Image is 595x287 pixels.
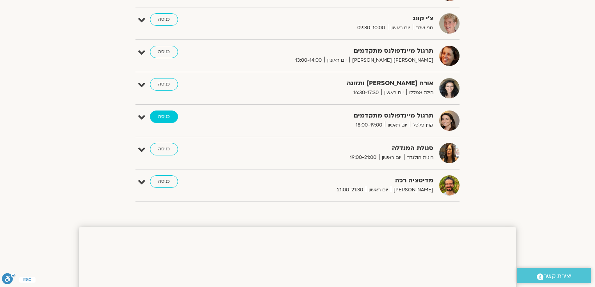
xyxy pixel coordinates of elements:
span: יום ראשון [324,56,349,64]
span: קרן פלפל [410,121,433,129]
strong: אורח [PERSON_NAME] ותזונה [242,78,433,89]
span: רונית הולנדר [404,153,433,162]
span: 19:00-21:00 [347,153,379,162]
strong: צ'י קונג [242,13,433,24]
span: יום ראשון [385,121,410,129]
span: [PERSON_NAME] [PERSON_NAME] [349,56,433,64]
a: יצירת קשר [517,268,591,283]
span: יצירת קשר [543,271,572,282]
a: כניסה [150,13,178,26]
strong: תרגול מיינדפולנס מתקדמים [242,111,433,121]
span: יום ראשון [379,153,404,162]
span: 21:00-21:30 [334,186,366,194]
a: כניסה [150,143,178,155]
span: יום ראשון [381,89,406,97]
span: חני שלם [413,24,433,32]
span: הילה אפללו [406,89,433,97]
span: יום ראשון [388,24,413,32]
a: כניסה [150,46,178,58]
span: 16:30-17:30 [351,89,381,97]
a: כניסה [150,78,178,91]
span: 18:00-19:00 [353,121,385,129]
span: 13:00-14:00 [292,56,324,64]
strong: מדיטציה רכה [242,175,433,186]
span: יום ראשון [366,186,391,194]
a: כניסה [150,175,178,188]
span: [PERSON_NAME] [391,186,433,194]
span: 09:30-10:00 [355,24,388,32]
a: כניסה [150,111,178,123]
strong: סגולת המנדלה [242,143,433,153]
strong: תרגול מיינדפולנס מתקדמים [242,46,433,56]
